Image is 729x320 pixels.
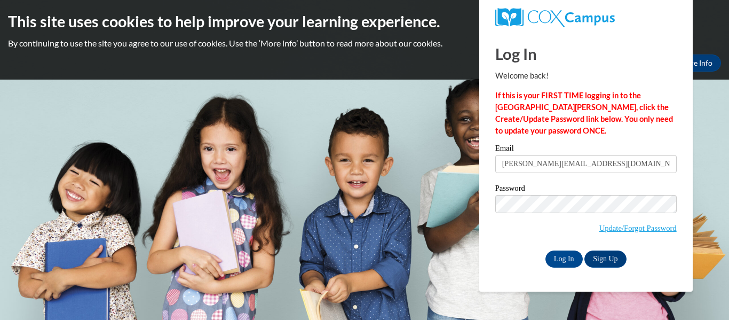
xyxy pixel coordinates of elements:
p: By continuing to use the site you agree to our use of cookies. Use the ‘More info’ button to read... [8,37,721,49]
img: COX Campus [495,8,615,27]
a: More Info [671,54,721,72]
a: COX Campus [495,8,677,27]
a: Sign Up [584,251,626,268]
p: Welcome back! [495,70,677,82]
h1: Log In [495,43,677,65]
a: Update/Forgot Password [599,224,677,232]
label: Password [495,184,677,195]
h2: This site uses cookies to help improve your learning experience. [8,11,721,32]
strong: If this is your FIRST TIME logging in to the [GEOGRAPHIC_DATA][PERSON_NAME], click the Create/Upd... [495,91,673,135]
label: Email [495,144,677,155]
input: Log In [545,251,583,268]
